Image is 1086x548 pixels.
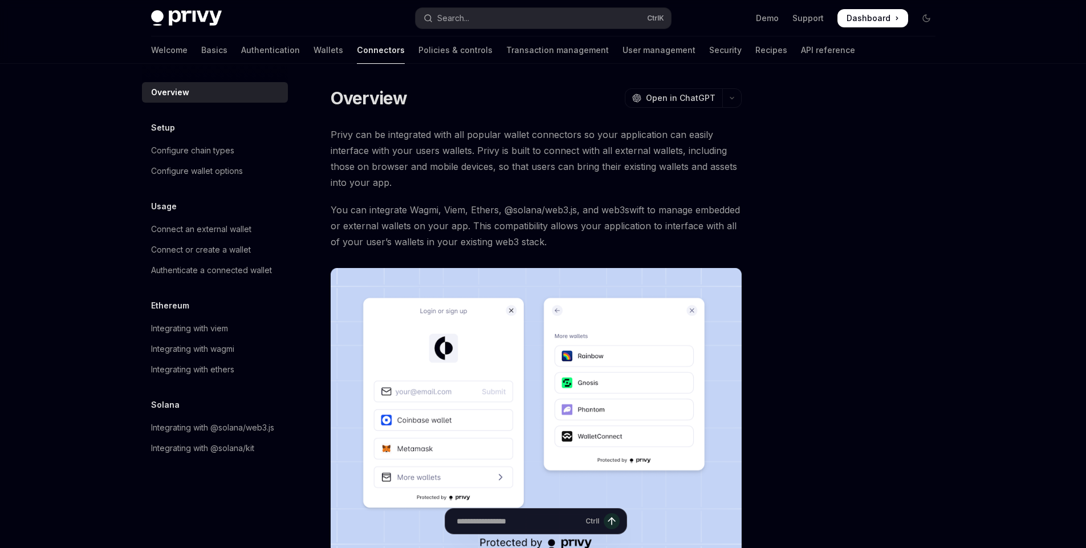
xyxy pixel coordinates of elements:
a: Authenticate a connected wallet [142,260,288,281]
div: Integrating with @solana/kit [151,441,254,455]
a: Basics [201,36,227,64]
div: Integrating with wagmi [151,342,234,356]
a: Wallets [314,36,343,64]
h5: Usage [151,200,177,213]
h5: Ethereum [151,299,189,312]
a: User management [623,36,695,64]
button: Open search [416,8,671,29]
div: Connect or create a wallet [151,243,251,257]
span: Ctrl K [647,14,664,23]
div: Overview [151,86,189,99]
a: Dashboard [837,9,908,27]
a: Support [792,13,824,24]
a: API reference [801,36,855,64]
a: Recipes [755,36,787,64]
div: Authenticate a connected wallet [151,263,272,277]
a: Overview [142,82,288,103]
div: Integrating with @solana/web3.js [151,421,274,435]
a: Connectors [357,36,405,64]
div: Configure chain types [151,144,234,157]
a: Connect an external wallet [142,219,288,240]
a: Authentication [241,36,300,64]
a: Integrating with @solana/web3.js [142,417,288,438]
div: Search... [437,11,469,25]
div: Integrating with ethers [151,363,234,376]
a: Integrating with wagmi [142,339,288,359]
button: Toggle dark mode [917,9,935,27]
span: You can integrate Wagmi, Viem, Ethers, @solana/web3.js, and web3swift to manage embedded or exter... [331,202,742,250]
div: Configure wallet options [151,164,243,178]
a: Configure chain types [142,140,288,161]
img: dark logo [151,10,222,26]
h5: Solana [151,398,180,412]
div: Integrating with viem [151,322,228,335]
span: Open in ChatGPT [646,92,715,104]
a: Policies & controls [418,36,493,64]
button: Open in ChatGPT [625,88,722,108]
a: Demo [756,13,779,24]
a: Configure wallet options [142,161,288,181]
h1: Overview [331,88,408,108]
a: Transaction management [506,36,609,64]
span: Dashboard [847,13,890,24]
a: Connect or create a wallet [142,240,288,260]
a: Welcome [151,36,188,64]
a: Integrating with ethers [142,359,288,380]
input: Ask a question... [457,509,581,534]
span: Privy can be integrated with all popular wallet connectors so your application can easily interfa... [331,127,742,190]
button: Send message [604,513,620,529]
div: Connect an external wallet [151,222,251,236]
h5: Setup [151,121,175,135]
a: Integrating with viem [142,318,288,339]
a: Security [709,36,742,64]
a: Integrating with @solana/kit [142,438,288,458]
